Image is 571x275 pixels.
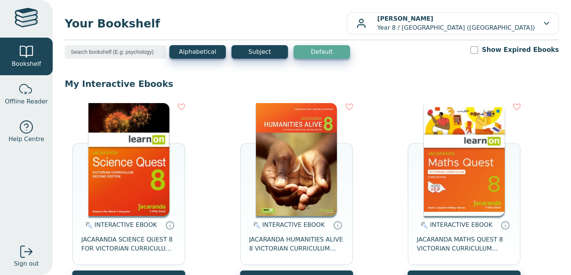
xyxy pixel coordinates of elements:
span: INTERACTIVE EBOOK [262,221,325,228]
p: My Interactive Ebooks [65,78,559,90]
button: Subject [231,45,288,59]
span: JACARANDA HUMANITIES ALIVE 8 VICTORIAN CURRICULUM LEARNON EBOOK 2E [249,235,344,253]
img: interactive.svg [251,221,260,230]
p: Year 8 / [GEOGRAPHIC_DATA] ([GEOGRAPHIC_DATA]) [377,14,535,32]
b: [PERSON_NAME] [377,15,433,22]
img: fffb2005-5288-ea11-a992-0272d098c78b.png [88,103,169,216]
a: Interactive eBooks are accessed online via the publisher’s portal. They contain interactive resou... [501,220,510,229]
span: Sign out [14,259,39,268]
button: Default [294,45,350,59]
label: Show Expired Ebooks [482,45,559,55]
a: Interactive eBooks are accessed online via the publisher’s portal. They contain interactive resou... [165,220,174,229]
img: interactive.svg [419,221,428,230]
button: [PERSON_NAME]Year 8 / [GEOGRAPHIC_DATA] ([GEOGRAPHIC_DATA]) [347,12,559,35]
span: Offline Reader [5,97,48,106]
input: Search bookshelf (E.g: psychology) [65,45,166,59]
img: c004558a-e884-43ec-b87a-da9408141e80.jpg [424,103,505,216]
span: Bookshelf [12,59,41,68]
img: bee2d5d4-7b91-e911-a97e-0272d098c78b.jpg [256,103,337,216]
span: Your Bookshelf [65,15,347,32]
img: interactive.svg [83,221,93,230]
span: INTERACTIVE EBOOK [94,221,157,228]
span: JACARANDA SCIENCE QUEST 8 FOR VICTORIAN CURRICULUM LEARNON 2E EBOOK [81,235,176,253]
span: Help Centre [8,135,44,144]
span: JACARANDA MATHS QUEST 8 VICTORIAN CURRICULUM LEARNON EBOOK 3E [417,235,512,253]
button: Alphabetical [169,45,226,59]
span: INTERACTIVE EBOOK [430,221,492,228]
a: Interactive eBooks are accessed online via the publisher’s portal. They contain interactive resou... [333,220,342,229]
